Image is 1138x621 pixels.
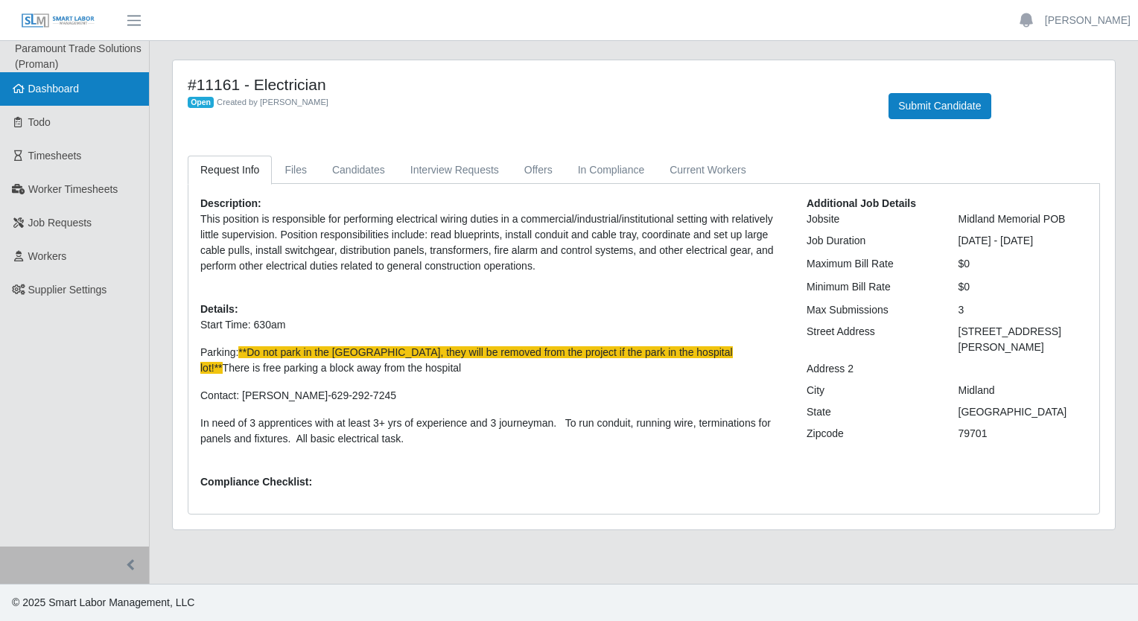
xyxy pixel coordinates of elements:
[795,233,947,249] div: Job Duration
[947,233,1099,249] div: [DATE] - [DATE]
[200,476,312,488] b: Compliance Checklist:
[795,302,947,318] div: Max Submissions
[947,302,1099,318] div: 3
[795,361,947,377] div: Address 2
[188,75,866,94] h4: #11161 - Electrician
[28,183,118,195] span: Worker Timesheets
[28,150,82,162] span: Timesheets
[188,156,272,185] a: Request Info
[200,346,733,374] span: **Do not park in the [GEOGRAPHIC_DATA], they will be removed from the project if the park in the ...
[272,156,320,185] a: Files
[21,13,95,29] img: SLM Logo
[28,284,107,296] span: Supplier Settings
[795,383,947,398] div: City
[795,256,947,272] div: Maximum Bill Rate
[1045,13,1131,28] a: [PERSON_NAME]
[200,415,784,447] p: In need of 3 apprentices with at least 3+ yrs of experience and 3 journeyman. To run conduit, run...
[200,211,784,274] p: This position is responsible for performing electrical wiring duties in a commercial/industrial/i...
[947,404,1099,420] div: [GEOGRAPHIC_DATA]
[28,250,67,262] span: Workers
[200,317,784,333] p: Start Time: 630am
[512,156,565,185] a: Offers
[12,596,194,608] span: © 2025 Smart Labor Management, LLC
[795,279,947,295] div: Minimum Bill Rate
[217,98,328,106] span: Created by [PERSON_NAME]
[947,324,1099,355] div: [STREET_ADDRESS][PERSON_NAME]
[947,256,1099,272] div: $0
[795,404,947,420] div: State
[889,93,991,119] button: Submit Candidate
[28,116,51,128] span: Todo
[320,156,398,185] a: Candidates
[947,426,1099,442] div: 79701
[947,383,1099,398] div: Midland
[398,156,512,185] a: Interview Requests
[188,97,214,109] span: Open
[15,42,142,70] span: Paramount Trade Solutions (Proman)
[795,211,947,227] div: Jobsite
[657,156,758,185] a: Current Workers
[28,217,92,229] span: Job Requests
[200,303,238,315] b: Details:
[565,156,658,185] a: In Compliance
[200,388,784,404] p: Contact: [PERSON_NAME]-629-292-7245
[947,211,1099,227] div: Midland Memorial POB
[200,197,261,209] b: Description:
[795,324,947,355] div: Street Address
[28,83,80,95] span: Dashboard
[795,426,947,442] div: Zipcode
[807,197,916,209] b: Additional Job Details
[947,279,1099,295] div: $0
[200,345,784,376] p: Parking: There is free parking a block away from the hospital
